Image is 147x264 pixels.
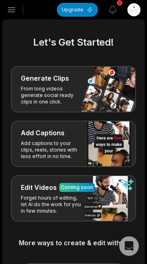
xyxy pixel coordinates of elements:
[21,73,69,83] h3: Generate Clips
[11,35,136,50] h2: Let's Get Started!
[61,184,93,191] div: Coming soon
[11,238,136,248] h3: More ways to create & edit with AI
[21,183,57,192] h3: Edit Videos
[57,3,98,17] button: Upgrade
[21,140,84,160] p: Add captions to your clips, reels, stories with less effort in no time.
[21,128,65,138] h3: Add Captions
[21,195,84,214] p: Forget hours of editing, let AI do the work for you in few minutes.
[21,86,84,105] p: From long videos generate social ready clips in one click.
[119,236,139,256] div: Open Intercom Messenger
